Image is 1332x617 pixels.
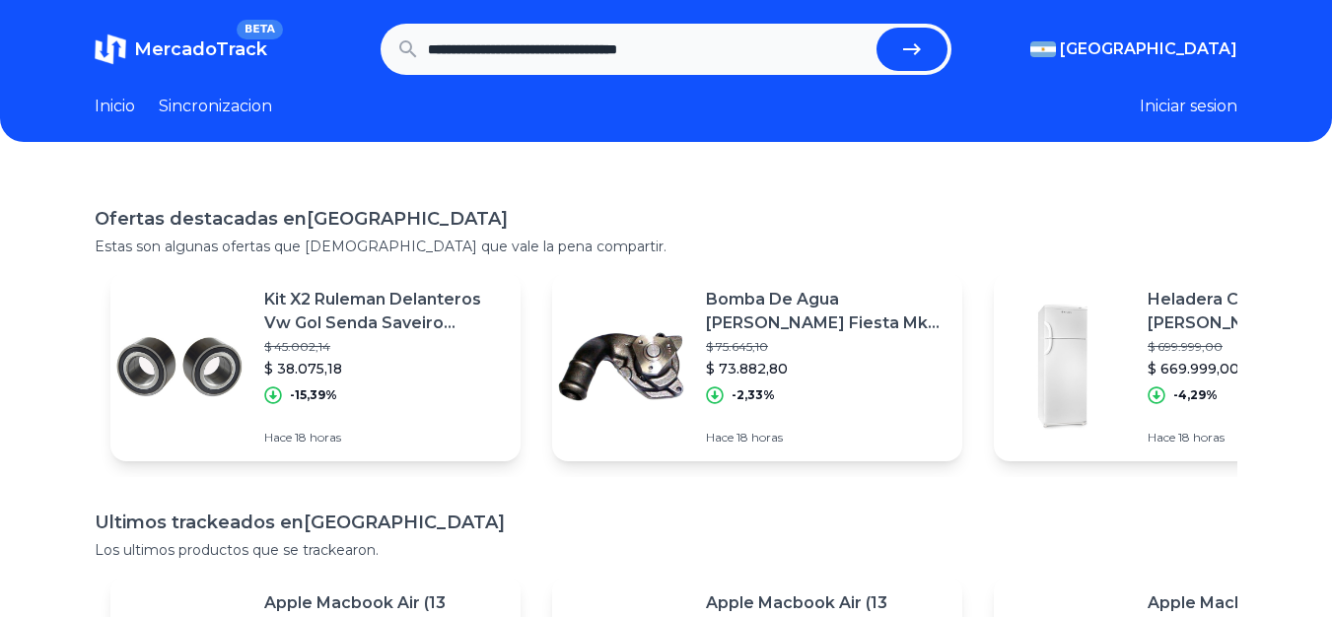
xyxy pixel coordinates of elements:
button: Iniciar sesion [1140,95,1237,118]
p: Hace 18 horas [706,430,946,446]
p: Los ultimos productos que se trackearon. [95,540,1237,560]
span: BETA [237,20,283,39]
a: Inicio [95,95,135,118]
p: -2,33% [732,387,775,403]
a: MercadoTrackBETA [95,34,267,65]
a: Featured imageBomba De Agua [PERSON_NAME] Fiesta Mk4 [PERSON_NAME] Ka Mk1 1.3 Endura$ 75.645,10$ ... [552,272,962,461]
a: Sincronizacion [159,95,272,118]
span: [GEOGRAPHIC_DATA] [1060,37,1237,61]
span: MercadoTrack [134,38,267,60]
button: [GEOGRAPHIC_DATA] [1030,37,1237,61]
img: Argentina [1030,41,1056,57]
img: Featured image [110,298,248,436]
h1: Ofertas destacadas en [GEOGRAPHIC_DATA] [95,205,1237,233]
p: $ 75.645,10 [706,339,946,355]
p: $ 38.075,18 [264,359,505,378]
h1: Ultimos trackeados en [GEOGRAPHIC_DATA] [95,509,1237,536]
p: $ 73.882,80 [706,359,946,378]
p: Hace 18 horas [264,430,505,446]
p: Estas son algunas ofertas que [DEMOGRAPHIC_DATA] que vale la pena compartir. [95,237,1237,256]
p: $ 45.002,14 [264,339,505,355]
p: Kit X2 Ruleman Delanteros Vw Gol Senda Saveiro (1995/2010) [264,288,505,335]
p: -15,39% [290,387,337,403]
p: Bomba De Agua [PERSON_NAME] Fiesta Mk4 [PERSON_NAME] Ka Mk1 1.3 Endura [706,288,946,335]
img: Featured image [994,298,1132,436]
p: -4,29% [1173,387,1218,403]
a: Featured imageKit X2 Ruleman Delanteros Vw Gol Senda Saveiro (1995/2010)$ 45.002,14$ 38.075,18-15... [110,272,521,461]
img: MercadoTrack [95,34,126,65]
img: Featured image [552,298,690,436]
